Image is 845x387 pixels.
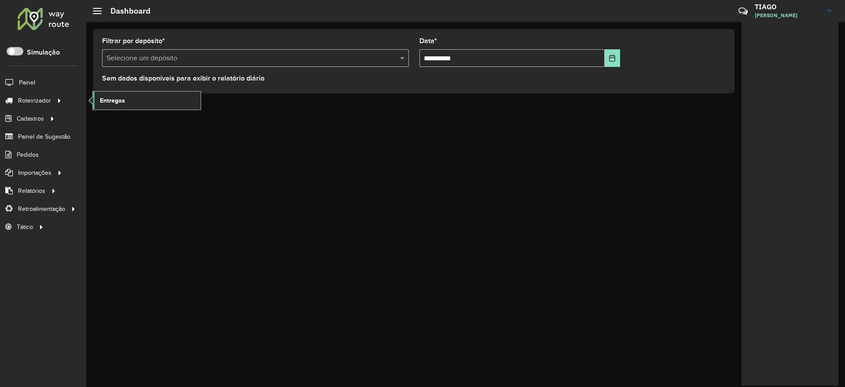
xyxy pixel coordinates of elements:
h3: TIAGO [755,3,821,11]
label: Data [419,36,437,46]
span: Retroalimentação [18,204,65,214]
span: Relatórios [18,186,45,195]
label: Simulação [27,47,60,58]
span: Pedidos [17,150,39,159]
span: [PERSON_NAME] [755,11,821,19]
span: Entregas [100,96,125,105]
label: Filtrar por depósito [102,36,165,46]
span: Painel [19,78,35,87]
a: Contato Rápido [734,2,753,21]
span: Cadastros [17,114,44,123]
a: Entregas [93,92,201,109]
label: Sem dados disponíveis para exibir o relatório diário [102,73,265,84]
span: Painel de Sugestão [18,132,70,141]
span: Tático [17,222,33,232]
button: Choose Date [605,49,620,67]
h2: Dashboard [102,6,151,16]
span: Roteirizador [18,96,51,105]
span: Importações [18,168,51,177]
